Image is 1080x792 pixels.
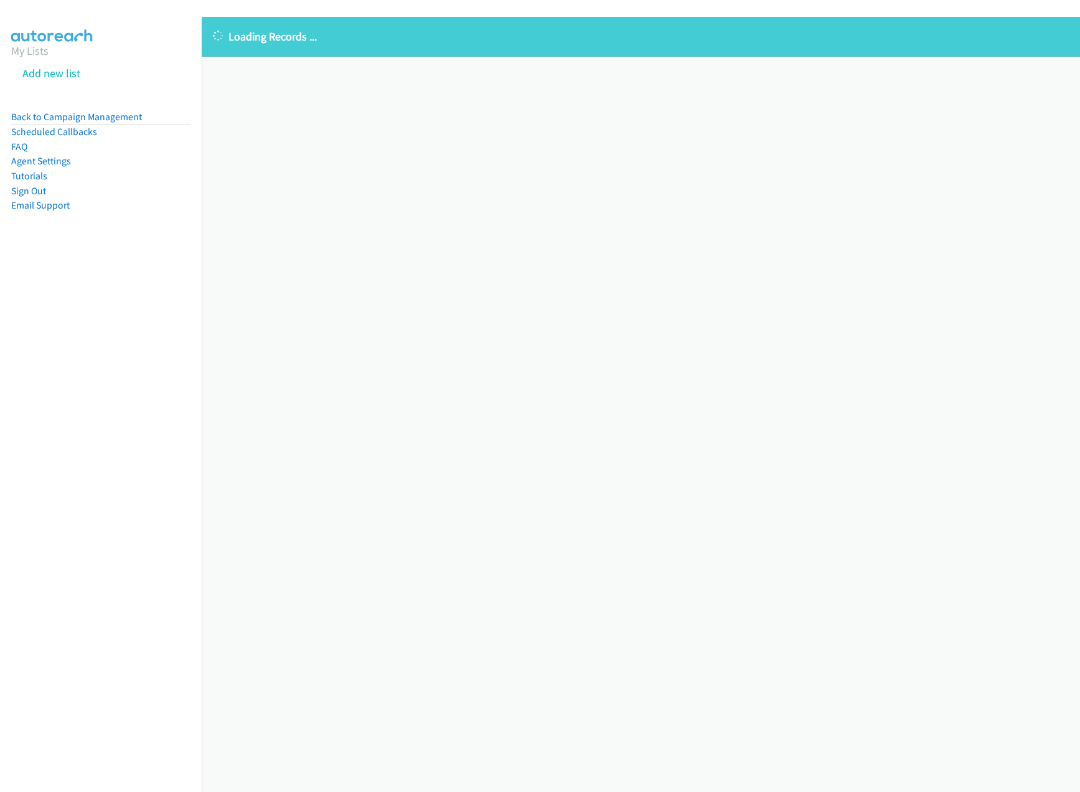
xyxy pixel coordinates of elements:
a: Add new list [22,66,80,80]
a: My Lists [11,44,49,58]
p: Loading Records ... [213,28,1069,45]
a: Scheduled Callbacks [11,126,97,138]
a: Sign Out [11,185,46,197]
a: Tutorials [11,170,47,182]
a: Agent Settings [11,155,71,167]
a: Back to Campaign Management [11,111,142,123]
a: FAQ [11,141,27,153]
a: Email Support [11,199,70,211]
